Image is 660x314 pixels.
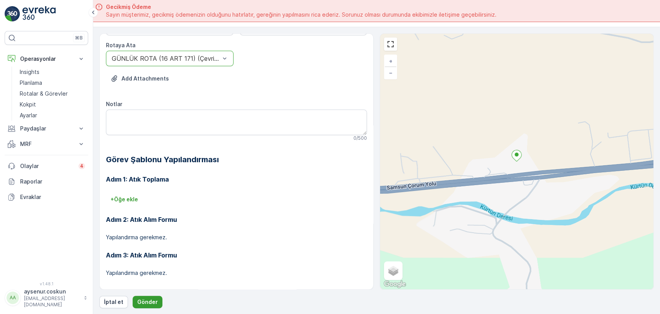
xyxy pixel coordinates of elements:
p: Evraklar [20,193,85,201]
label: Rotaya Ata [106,42,135,48]
p: aysenur.coskun [24,288,80,295]
a: Kokpit [17,99,88,110]
p: İptal et [104,298,123,306]
a: View Fullscreen [385,38,396,50]
p: + Öğe ekle [111,196,138,203]
button: +Öğe ekle [106,193,143,206]
a: Ayarlar [17,110,88,121]
div: AA [7,292,19,304]
a: Yakınlaştır [385,55,396,67]
img: logo_light-DOdMpM7g.png [22,6,56,22]
a: Layers [385,262,402,279]
span: Sayın müşterimiz, gecikmiş ödemenizin olduğunu hatırlatır, gereğinin yapılmasını rica ederiz. Sor... [106,11,496,19]
button: İptal et [99,296,128,308]
p: Raporlar [20,178,85,185]
h3: Adım 1: Atık Toplama [106,175,367,184]
p: 0 / 500 [353,135,367,141]
p: Gönder [137,298,158,306]
p: Yapılandırma gerekmez. [106,233,367,241]
button: Gönder [133,296,162,308]
a: Raporlar [5,174,88,189]
button: Paydaşlar [5,121,88,136]
a: Planlama [17,77,88,88]
button: Dosya Yükle [106,72,174,85]
p: ⌘B [75,35,83,41]
button: AAaysenur.coskun[EMAIL_ADDRESS][DOMAIN_NAME] [5,288,88,308]
p: MRF [20,140,73,148]
h3: Adım 3: Atık Alım Formu [106,251,367,260]
h2: Görev Şablonu Yapılandırması [106,154,367,165]
p: Rotalar & Görevler [20,90,68,98]
p: 4 [80,163,84,169]
span: v 1.48.1 [5,281,88,286]
img: Google [382,279,408,289]
a: Insights [17,67,88,77]
p: Paydaşlar [20,125,73,132]
button: MRF [5,136,88,152]
a: Olaylar4 [5,158,88,174]
p: Add Attachments [121,75,169,82]
p: Kokpit [20,101,36,108]
p: Yapılandırma gerekmez. [106,269,367,277]
span: + [389,58,392,64]
span: Gecikmiş Ödeme [106,3,496,11]
p: Ayarlar [20,112,37,119]
p: Planlama [20,79,42,87]
h3: Adım 2: Atık Alım Formu [106,215,367,224]
a: Rotalar & Görevler [17,88,88,99]
label: Notlar [106,101,122,107]
p: Olaylar [20,162,74,170]
a: Uzaklaştır [385,67,396,79]
button: Operasyonlar [5,51,88,67]
p: [EMAIL_ADDRESS][DOMAIN_NAME] [24,295,80,308]
span: − [389,69,393,76]
a: Bu bölgeyi Google Haritalar'da açın (yeni pencerede açılır) [382,279,408,289]
a: Evraklar [5,189,88,205]
img: logo [5,6,20,22]
p: Operasyonlar [20,55,73,63]
p: Insights [20,68,39,76]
